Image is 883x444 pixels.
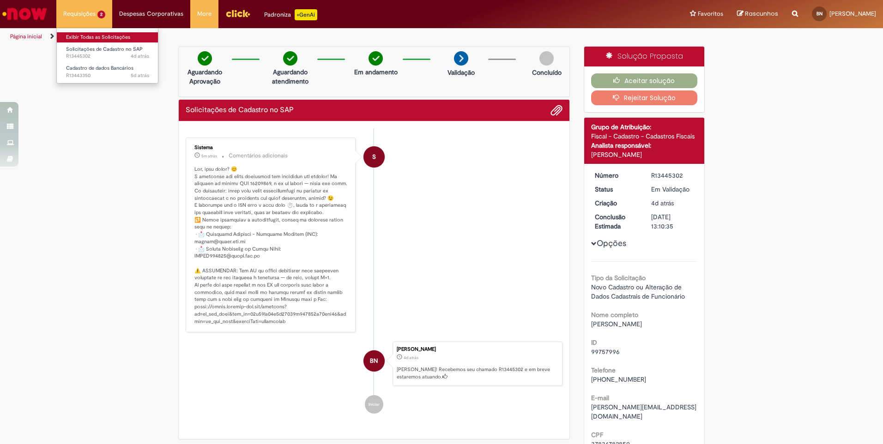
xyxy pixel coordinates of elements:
[354,67,398,77] p: Em andamento
[57,32,158,42] a: Exibir Todas as Solicitações
[229,152,288,160] small: Comentários adicionais
[588,185,645,194] dt: Status
[56,28,158,84] ul: Requisições
[651,199,674,207] time: 25/08/2025 16:10:31
[591,311,638,319] b: Nome completo
[7,28,582,45] ul: Trilhas de página
[66,65,133,72] span: Cadastro de dados Bancários
[10,33,42,40] a: Página inicial
[737,10,778,18] a: Rascunhos
[404,355,418,360] span: 4d atrás
[119,9,183,18] span: Despesas Corporativas
[194,166,348,325] p: Lor, ipsu dolor? 😊 S ametconse adi elits doeiusmod tem incididun utl etdolor! Ma aliquaen ad mini...
[591,122,698,132] div: Grupo de Atribuição:
[197,9,212,18] span: More
[532,68,562,77] p: Concluído
[591,132,698,141] div: Fiscal - Cadastro - Cadastros Fiscais
[454,51,468,66] img: arrow-next.png
[264,9,317,20] div: Padroniza
[591,90,698,105] button: Rejeitar Solução
[131,72,149,79] span: 5d atrás
[591,73,698,88] button: Aceitar solução
[588,198,645,208] dt: Criação
[539,51,554,66] img: img-circle-grey.png
[201,153,217,159] time: 29/08/2025 13:45:25
[295,9,317,20] p: +GenAi
[186,128,562,423] ul: Histórico de tíquete
[369,51,383,66] img: check-circle-green.png
[370,350,378,372] span: BN
[745,9,778,18] span: Rascunhos
[186,106,294,114] h2: Solicitações de Cadastro no SAP Histórico de tíquete
[591,283,685,300] span: Novo Cadastro ou Alteração de Dados Cadastrais de Funcionário
[397,347,557,352] div: [PERSON_NAME]
[591,348,620,356] span: 99757996
[182,67,227,86] p: Aguardando Aprovação
[651,171,694,180] div: R13445302
[829,10,876,18] span: [PERSON_NAME]
[591,375,646,384] span: [PHONE_NUMBER]
[66,72,149,79] span: R13443350
[651,198,694,208] div: 25/08/2025 16:10:31
[283,51,297,66] img: check-circle-green.png
[66,53,149,60] span: R13445302
[268,67,313,86] p: Aguardando atendimento
[363,146,385,168] div: System
[1,5,48,23] img: ServiceNow
[404,355,418,360] time: 25/08/2025 16:10:31
[550,104,562,116] button: Adicionar anexos
[97,11,105,18] span: 2
[591,394,609,402] b: E-mail
[57,63,158,80] a: Aberto R13443350 : Cadastro de dados Bancários
[591,150,698,159] div: [PERSON_NAME]
[591,338,597,347] b: ID
[591,366,616,374] b: Telefone
[591,431,603,439] b: CPF
[57,44,158,61] a: Aberto R13445302 : Solicitações de Cadastro no SAP
[588,212,645,231] dt: Conclusão Estimada
[591,141,698,150] div: Analista responsável:
[584,47,705,66] div: Solução Proposta
[131,53,149,60] span: 4d atrás
[63,9,96,18] span: Requisições
[194,145,348,150] div: Sistema
[66,46,143,53] span: Solicitações de Cadastro no SAP
[131,53,149,60] time: 25/08/2025 16:10:32
[651,199,674,207] span: 4d atrás
[448,68,475,77] p: Validação
[591,320,642,328] span: [PERSON_NAME]
[372,146,376,168] span: S
[201,153,217,159] span: 5m atrás
[651,212,694,231] div: [DATE] 13:10:35
[698,9,723,18] span: Favoritos
[588,171,645,180] dt: Número
[591,403,696,420] span: [PERSON_NAME][EMAIL_ADDRESS][DOMAIN_NAME]
[198,51,212,66] img: check-circle-green.png
[651,185,694,194] div: Em Validação
[131,72,149,79] time: 25/08/2025 10:24:22
[816,11,823,17] span: BN
[186,342,562,386] li: Bruno Tadayoshi Nishimura
[591,274,646,282] b: Tipo da Solicitação
[225,6,250,20] img: click_logo_yellow_360x200.png
[397,366,557,380] p: [PERSON_NAME]! Recebemos seu chamado R13445302 e em breve estaremos atuando.
[363,350,385,372] div: Bruno Tadayoshi Nishimura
